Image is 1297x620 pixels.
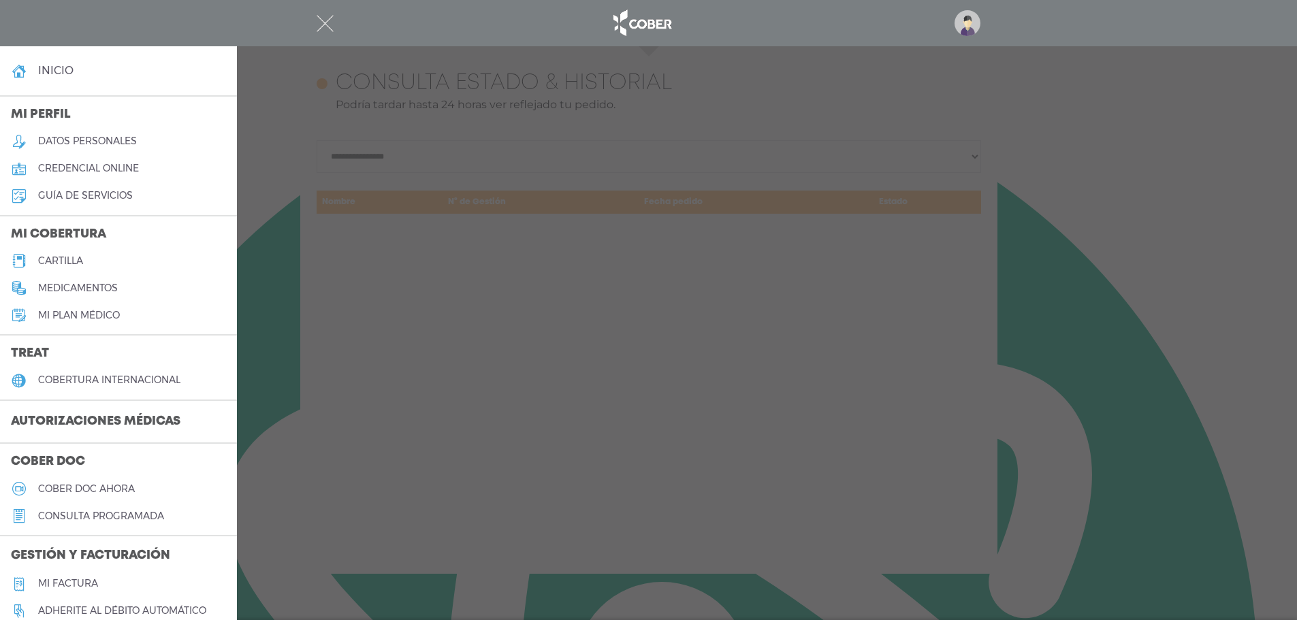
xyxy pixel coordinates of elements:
h5: Adherite al débito automático [38,605,206,617]
h5: guía de servicios [38,190,133,201]
h5: Cober doc ahora [38,483,135,495]
h5: cobertura internacional [38,374,180,386]
h5: cartilla [38,255,83,267]
img: profile-placeholder.svg [955,10,980,36]
h5: medicamentos [38,282,118,294]
h4: inicio [38,64,74,77]
img: Cober_menu-close-white.svg [317,15,334,32]
img: logo_cober_home-white.png [606,7,677,39]
h5: datos personales [38,135,137,147]
h5: Mi plan médico [38,310,120,321]
h5: credencial online [38,163,139,174]
h5: Mi factura [38,578,98,589]
h5: consulta programada [38,510,164,522]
